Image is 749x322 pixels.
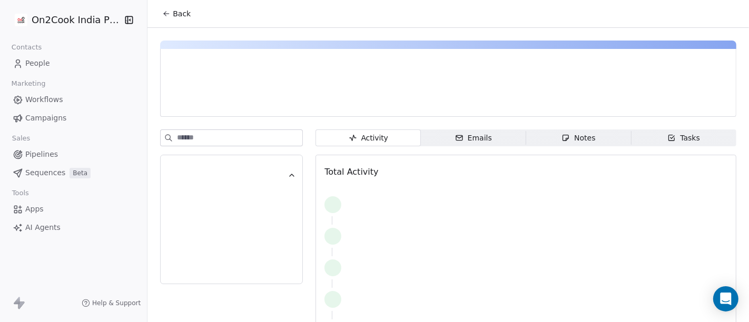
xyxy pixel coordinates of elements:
[92,299,141,307] span: Help & Support
[7,76,50,92] span: Marketing
[25,204,44,215] span: Apps
[32,13,121,27] span: On2Cook India Pvt. Ltd.
[15,14,27,26] img: on2cook%20logo-04%20copy.jpg
[8,55,139,72] a: People
[7,39,46,55] span: Contacts
[455,133,492,144] div: Emails
[667,133,700,144] div: Tasks
[82,299,141,307] a: Help & Support
[8,164,139,182] a: SequencesBeta
[7,185,33,201] span: Tools
[8,109,139,127] a: Campaigns
[561,133,595,144] div: Notes
[8,200,139,218] a: Apps
[8,146,139,163] a: Pipelines
[25,222,61,233] span: AI Agents
[8,91,139,108] a: Workflows
[25,58,50,69] span: People
[7,130,35,146] span: Sales
[25,167,65,178] span: Sequences
[173,8,191,19] span: Back
[324,167,378,177] span: Total Activity
[713,286,738,311] div: Open Intercom Messenger
[8,219,139,236] a: AI Agents
[70,168,91,178] span: Beta
[13,11,116,29] button: On2Cook India Pvt. Ltd.
[156,4,197,23] button: Back
[25,94,63,105] span: Workflows
[25,113,66,124] span: Campaigns
[25,149,58,160] span: Pipelines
